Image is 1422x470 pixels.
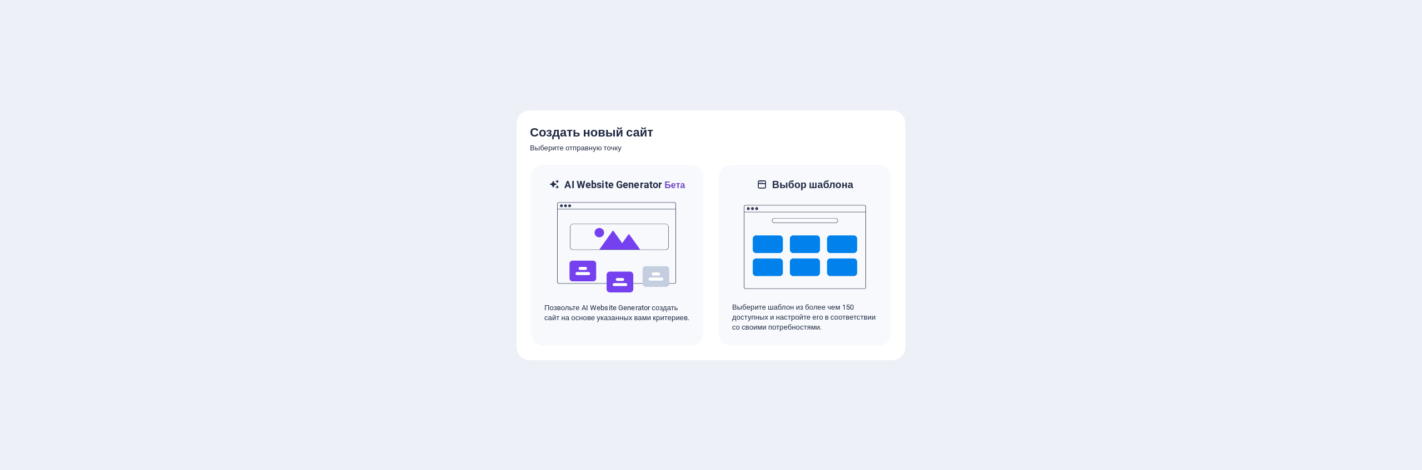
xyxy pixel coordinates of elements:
h5: Создать новый сайт [530,124,892,141]
h6: Выберите отправную точку [530,141,892,155]
img: ai [556,192,678,303]
div: Выбор шаблонаВыберите шаблон из более чем 150 доступных и настройте его в соответствии со своими ... [718,164,892,347]
p: Выберите шаблон из более чем 150 доступных и настройте его в соответствии со своими потребностями. [732,302,878,332]
h6: AI Website Generator [564,178,685,192]
span: Бета [662,180,685,190]
h6: Выбор шаблона [772,178,853,191]
div: AI Website GeneratorБетаaiПозвольте AI Website Generator создать сайт на основе указанных вами кр... [530,164,704,347]
p: Позвольте AI Website Generator создать сайт на основе указанных вами критериев. [544,303,690,323]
